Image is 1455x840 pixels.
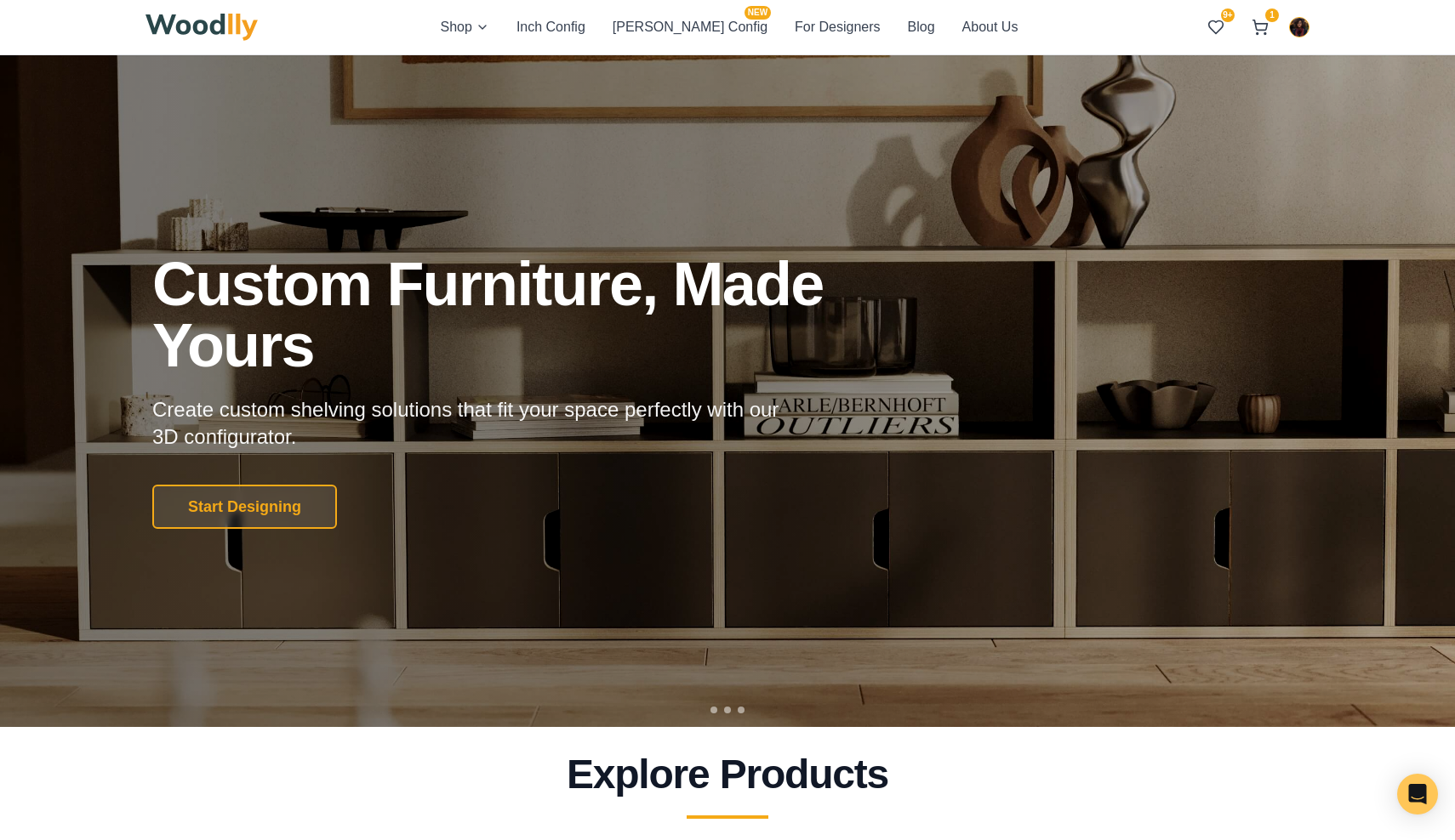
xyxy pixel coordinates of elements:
[1397,774,1438,814] div: Open Intercom Messenger
[1289,17,1309,37] button: Negin
[152,485,337,529] button: Start Designing
[152,253,915,376] h1: Custom Furniture, Made Yours
[1290,18,1309,37] img: Negin
[1221,9,1235,22] span: 9+
[908,16,935,38] button: Blog
[516,16,585,38] button: Inch Config
[152,754,1303,795] h2: Explore Products
[1245,12,1275,43] button: 1
[745,6,771,20] span: NEW
[152,396,806,451] p: Create custom shelving solutions that fit your space perfectly with our 3D configurator.
[145,14,258,41] img: Woodlly
[795,16,880,38] button: For Designers
[1201,12,1231,43] button: 9+
[613,16,767,38] button: [PERSON_NAME] ConfigNEW
[1265,9,1279,22] span: 1
[962,16,1018,38] button: About Us
[441,16,489,38] button: Shop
